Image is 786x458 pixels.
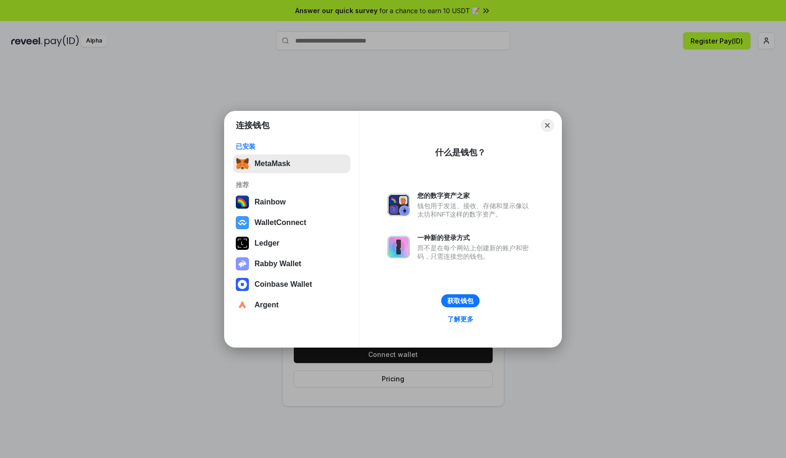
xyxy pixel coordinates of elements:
[541,119,554,132] button: Close
[236,142,348,151] div: 已安装
[255,218,306,227] div: WalletConnect
[236,216,249,229] img: svg+xml,%3Csvg%20width%3D%2228%22%20height%3D%2228%22%20viewBox%3D%220%200%2028%2028%22%20fill%3D...
[233,193,350,211] button: Rainbow
[236,157,249,170] img: svg+xml,%3Csvg%20fill%3D%22none%22%20height%3D%2233%22%20viewBox%3D%220%200%2035%2033%22%20width%...
[236,181,348,189] div: 推荐
[233,213,350,232] button: WalletConnect
[233,296,350,314] button: Argent
[387,236,410,258] img: svg+xml,%3Csvg%20xmlns%3D%22http%3A%2F%2Fwww.w3.org%2F2000%2Fsvg%22%20fill%3D%22none%22%20viewBox...
[417,202,533,218] div: 钱包用于发送、接收、存储和显示像以太坊和NFT这样的数字资产。
[233,234,350,253] button: Ledger
[417,233,533,242] div: 一种新的登录方式
[236,120,269,131] h1: 连接钱包
[417,244,533,261] div: 而不是在每个网站上创建新的账户和密码，只需连接您的钱包。
[255,239,279,247] div: Ledger
[236,298,249,312] img: svg+xml,%3Csvg%20width%3D%2228%22%20height%3D%2228%22%20viewBox%3D%220%200%2028%2028%22%20fill%3D...
[387,194,410,216] img: svg+xml,%3Csvg%20xmlns%3D%22http%3A%2F%2Fwww.w3.org%2F2000%2Fsvg%22%20fill%3D%22none%22%20viewBox...
[236,196,249,209] img: svg+xml,%3Csvg%20width%3D%22120%22%20height%3D%22120%22%20viewBox%3D%220%200%20120%20120%22%20fil...
[441,294,480,307] button: 获取钱包
[447,315,473,323] div: 了解更多
[255,260,301,268] div: Rabby Wallet
[233,254,350,273] button: Rabby Wallet
[255,198,286,206] div: Rainbow
[236,278,249,291] img: svg+xml,%3Csvg%20width%3D%2228%22%20height%3D%2228%22%20viewBox%3D%220%200%2028%2028%22%20fill%3D...
[447,297,473,305] div: 获取钱包
[233,275,350,294] button: Coinbase Wallet
[255,160,290,168] div: MetaMask
[435,147,486,158] div: 什么是钱包？
[417,191,533,200] div: 您的数字资产之家
[255,301,279,309] div: Argent
[236,257,249,270] img: svg+xml,%3Csvg%20xmlns%3D%22http%3A%2F%2Fwww.w3.org%2F2000%2Fsvg%22%20fill%3D%22none%22%20viewBox...
[442,313,479,325] a: 了解更多
[236,237,249,250] img: svg+xml,%3Csvg%20xmlns%3D%22http%3A%2F%2Fwww.w3.org%2F2000%2Fsvg%22%20width%3D%2228%22%20height%3...
[233,154,350,173] button: MetaMask
[255,280,312,289] div: Coinbase Wallet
